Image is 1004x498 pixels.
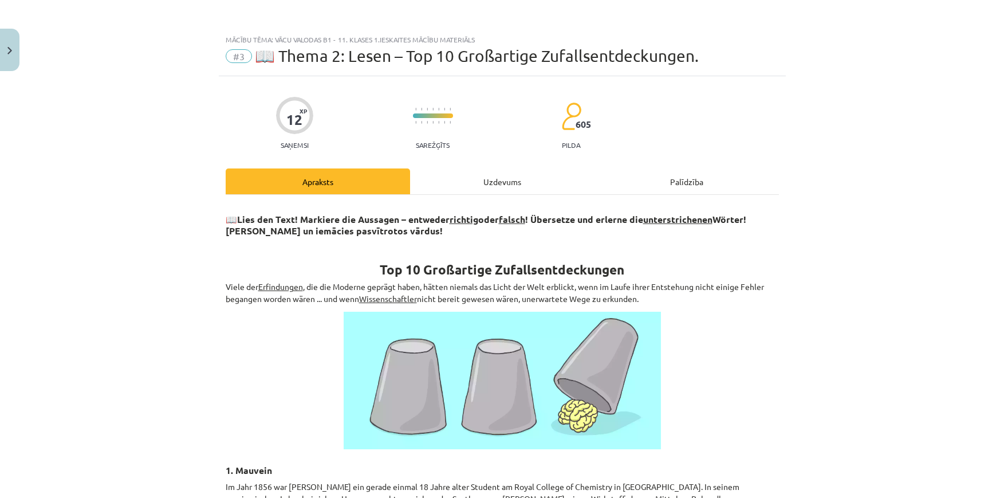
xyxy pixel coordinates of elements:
img: icon-short-line-57e1e144782c952c97e751825c79c345078a6d821885a25fce030b3d8c18986b.svg [427,121,428,124]
img: icon-close-lesson-0947bae3869378f0d4975bcd49f059093ad1ed9edebbc8119c70593378902aed.svg [7,47,12,54]
img: icon-short-line-57e1e144782c952c97e751825c79c345078a6d821885a25fce030b3d8c18986b.svg [421,108,422,111]
img: icon-short-line-57e1e144782c952c97e751825c79c345078a6d821885a25fce030b3d8c18986b.svg [432,108,434,111]
u: Wissenschaftler [359,293,417,304]
img: icon-short-line-57e1e144782c952c97e751825c79c345078a6d821885a25fce030b3d8c18986b.svg [450,121,451,124]
span: XP [300,108,307,114]
span: #3 [226,49,252,63]
p: pilda [562,141,580,149]
u: Erfindungen [258,281,303,292]
div: 12 [286,112,302,128]
u: falsch [499,213,525,225]
p: Saņemsi [276,141,313,149]
img: icon-short-line-57e1e144782c952c97e751825c79c345078a6d821885a25fce030b3d8c18986b.svg [444,108,445,111]
img: icon-short-line-57e1e144782c952c97e751825c79c345078a6d821885a25fce030b3d8c18986b.svg [438,121,439,124]
strong: Lies den Text! Markiere die Aussagen – entweder oder ! Übersetze und erlerne die Wörter! [PERSON_... [226,213,746,237]
img: icon-short-line-57e1e144782c952c97e751825c79c345078a6d821885a25fce030b3d8c18986b.svg [450,108,451,111]
strong: Top 10 Großartige Zufallsentdeckungen [380,261,624,278]
u: unterstrichenen [643,213,712,225]
h3: 📖 [226,205,779,238]
p: Viele der , die die Moderne geprägt haben, hätten niemals das Licht der Welt erblickt, wenn im La... [226,281,779,305]
img: icon-short-line-57e1e144782c952c97e751825c79c345078a6d821885a25fce030b3d8c18986b.svg [432,121,434,124]
div: Apraksts [226,168,410,194]
img: icon-short-line-57e1e144782c952c97e751825c79c345078a6d821885a25fce030b3d8c18986b.svg [444,121,445,124]
img: students-c634bb4e5e11cddfef0936a35e636f08e4e9abd3cc4e673bd6f9a4125e45ecb1.svg [561,102,581,131]
img: icon-short-line-57e1e144782c952c97e751825c79c345078a6d821885a25fce030b3d8c18986b.svg [427,108,428,111]
span: 605 [576,119,591,130]
span: 📖 Thema 2: Lesen – Top 10 Großartige Zufallsentdeckungen. [255,46,699,65]
img: icon-short-line-57e1e144782c952c97e751825c79c345078a6d821885a25fce030b3d8c18986b.svg [421,121,422,124]
div: Palīdzība [594,168,779,194]
div: Mācību tēma: Vācu valodas b1 - 11. klases 1.ieskaites mācību materiāls [226,36,779,44]
img: icon-short-line-57e1e144782c952c97e751825c79c345078a6d821885a25fce030b3d8c18986b.svg [415,121,416,124]
img: icon-short-line-57e1e144782c952c97e751825c79c345078a6d821885a25fce030b3d8c18986b.svg [415,108,416,111]
img: icon-short-line-57e1e144782c952c97e751825c79c345078a6d821885a25fce030b3d8c18986b.svg [438,108,439,111]
p: Sarežģīts [416,141,450,149]
b: 1. Mauvein [226,464,272,476]
u: richtig [450,213,478,225]
div: Uzdevums [410,168,594,194]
